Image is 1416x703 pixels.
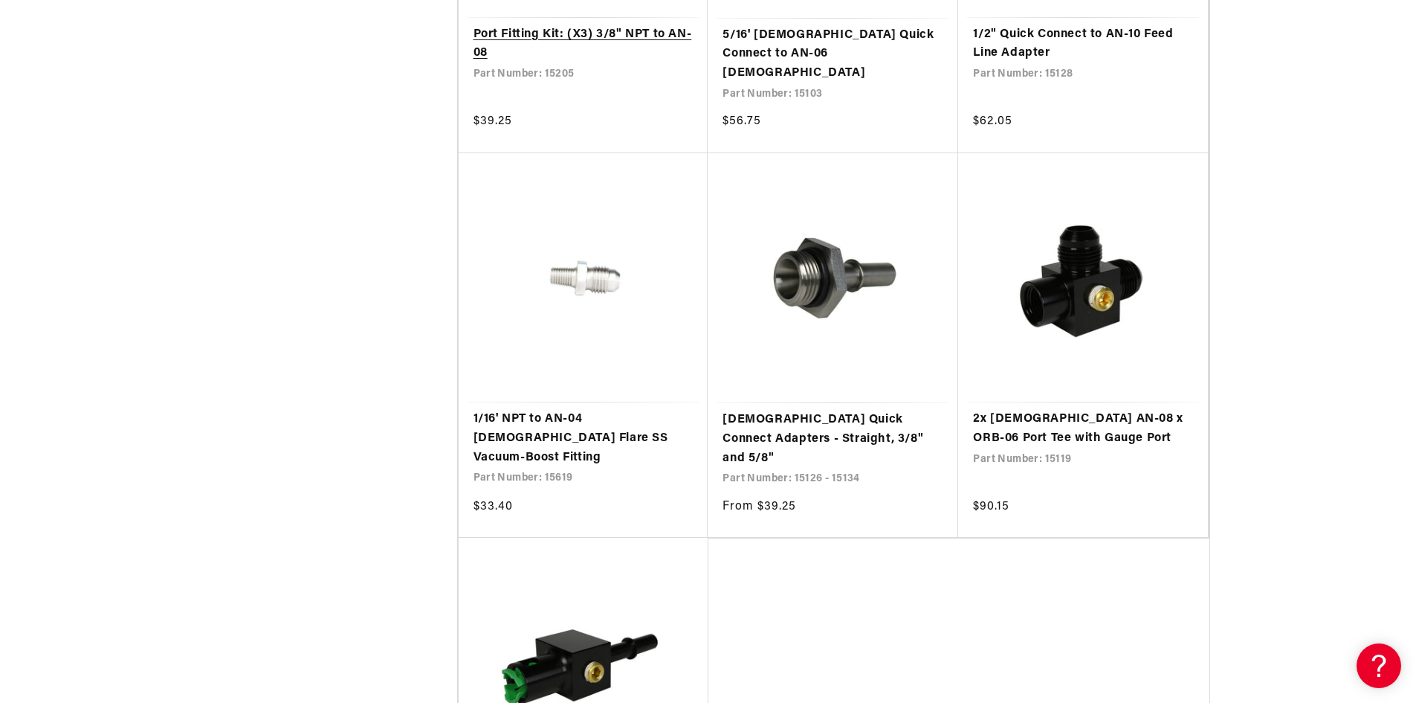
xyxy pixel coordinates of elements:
[473,25,694,63] a: Port Fitting Kit: (X3) 3/8" NPT to AN-08
[973,410,1193,448] a: 2x [DEMOGRAPHIC_DATA] AN-08 x ORB-06 Port Tee with Gauge Port
[722,411,943,468] a: [DEMOGRAPHIC_DATA] Quick Connect Adapters - Straight, 3/8" and 5/8"
[973,25,1193,63] a: 1/2" Quick Connect to AN-10 Feed Line Adapter
[473,410,694,467] a: 1/16' NPT to AN-04 [DEMOGRAPHIC_DATA] Flare SS Vacuum-Boost Fitting
[722,26,943,83] a: 5/16' [DEMOGRAPHIC_DATA] Quick Connect to AN-06 [DEMOGRAPHIC_DATA]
